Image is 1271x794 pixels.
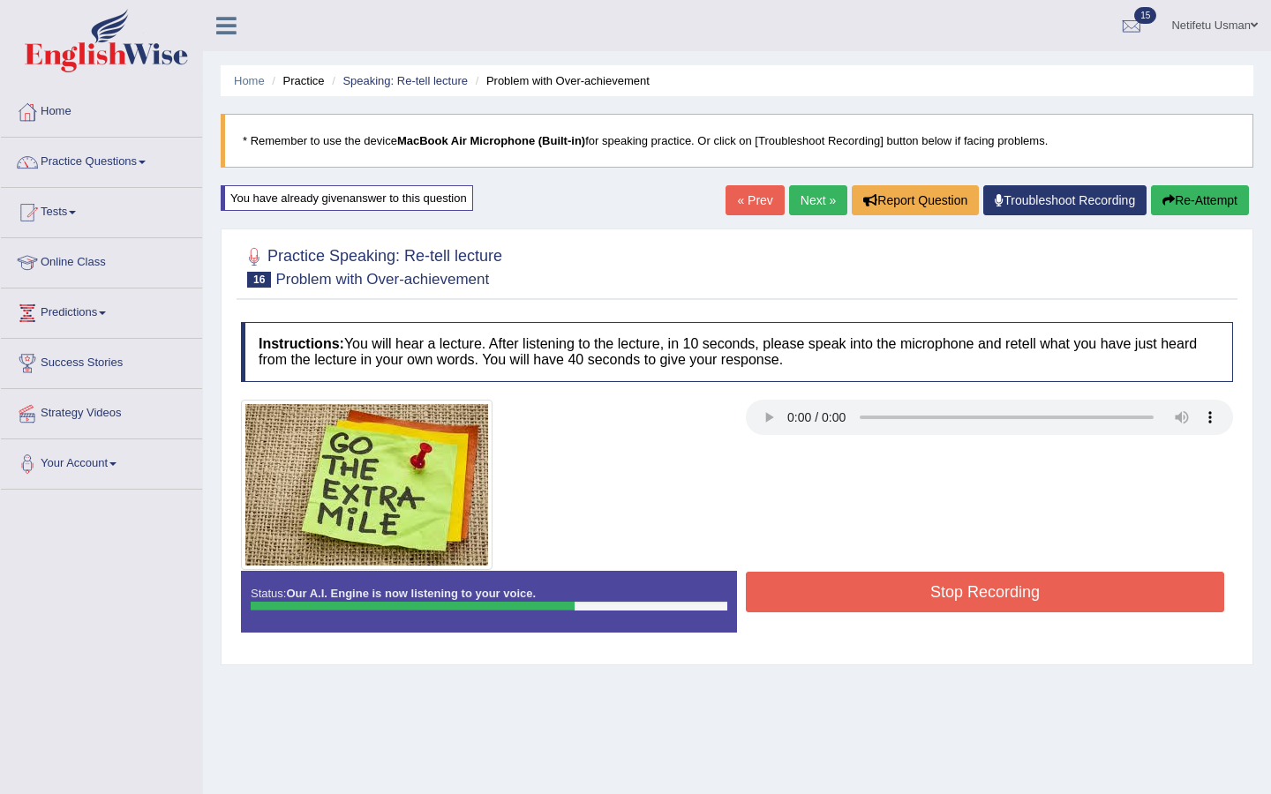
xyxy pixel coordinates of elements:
[471,72,650,89] li: Problem with Over-achievement
[267,72,324,89] li: Practice
[1,288,202,333] a: Predictions
[1,389,202,433] a: Strategy Videos
[1,238,202,282] a: Online Class
[1134,7,1156,24] span: 15
[241,243,502,288] h2: Practice Speaking: Re-tell lecture
[983,185,1147,215] a: Troubleshoot Recording
[241,322,1233,381] h4: You will hear a lecture. After listening to the lecture, in 10 seconds, please speak into the mic...
[1,439,202,483] a: Your Account
[286,587,536,600] strong: Our A.I. Engine is now listening to your voice.
[241,571,737,633] div: Status:
[852,185,979,215] button: Report Question
[259,336,344,351] b: Instructions:
[1,87,202,131] a: Home
[342,74,468,87] a: Speaking: Re-tell lecture
[1,339,202,383] a: Success Stories
[1151,185,1249,215] button: Re-Attempt
[247,272,271,288] span: 16
[221,114,1253,168] blockquote: * Remember to use the device for speaking practice. Or click on [Troubleshoot Recording] button b...
[221,185,473,211] div: You have already given answer to this question
[746,572,1224,612] button: Stop Recording
[1,188,202,232] a: Tests
[1,138,202,182] a: Practice Questions
[234,74,265,87] a: Home
[726,185,784,215] a: « Prev
[789,185,847,215] a: Next »
[397,134,585,147] b: MacBook Air Microphone (Built-in)
[275,271,489,288] small: Problem with Over-achievement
